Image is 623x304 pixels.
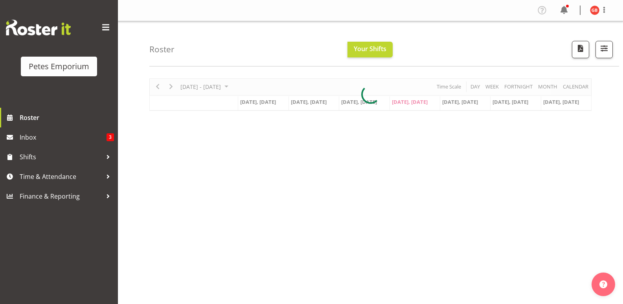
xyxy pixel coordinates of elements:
span: Roster [20,112,114,123]
span: Finance & Reporting [20,190,102,202]
h4: Roster [149,45,175,54]
span: Inbox [20,131,107,143]
img: gillian-byford11184.jpg [590,6,599,15]
button: Download a PDF of the roster according to the set date range. [572,41,589,58]
button: Your Shifts [347,42,393,57]
img: Rosterit website logo [6,20,71,35]
img: help-xxl-2.png [599,280,607,288]
div: Petes Emporium [29,61,89,72]
span: Your Shifts [354,44,386,53]
button: Filter Shifts [595,41,613,58]
span: Time & Attendance [20,171,102,182]
span: Shifts [20,151,102,163]
span: 3 [107,133,114,141]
